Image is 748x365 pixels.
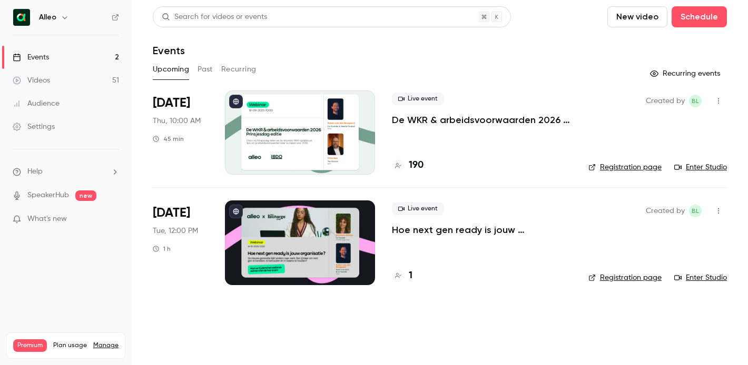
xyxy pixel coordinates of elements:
[13,52,49,63] div: Events
[392,114,572,126] a: De WKR & arbeidsvoorwaarden 2026 - [DATE] editie
[692,205,699,217] span: BL
[588,162,662,173] a: Registration page
[13,166,119,177] li: help-dropdown-opener
[221,61,257,78] button: Recurring
[162,12,267,23] div: Search for videos or events
[27,214,67,225] span: What's new
[409,158,424,173] h4: 190
[106,215,119,224] iframe: Noticeable Trigger
[153,205,190,221] span: [DATE]
[153,226,198,236] span: Tue, 12:00 PM
[53,341,87,350] span: Plan usage
[153,245,171,253] div: 1 h
[392,93,444,105] span: Live event
[689,205,702,217] span: Bernice Lohr
[689,95,702,107] span: Bernice Lohr
[39,12,56,23] h6: Alleo
[646,95,685,107] span: Created by
[13,339,47,352] span: Premium
[153,44,185,57] h1: Events
[13,98,60,109] div: Audience
[607,6,667,27] button: New video
[392,158,424,173] a: 190
[392,224,572,236] a: Hoe next gen ready is jouw organisatie? Alleo x The Recharge Club
[392,202,444,215] span: Live event
[153,95,190,111] span: [DATE]
[409,269,412,283] h4: 1
[672,6,727,27] button: Schedule
[153,61,189,78] button: Upcoming
[153,90,208,175] div: Sep 18 Thu, 10:00 AM (Europe/Amsterdam)
[153,116,201,126] span: Thu, 10:00 AM
[153,135,184,143] div: 45 min
[75,190,96,201] span: new
[27,166,43,177] span: Help
[692,95,699,107] span: BL
[674,162,727,173] a: Enter Studio
[13,75,50,86] div: Videos
[93,341,119,350] a: Manage
[646,205,685,217] span: Created by
[153,200,208,285] div: Oct 14 Tue, 12:00 PM (Europe/Amsterdam)
[13,121,55,132] div: Settings
[198,61,213,78] button: Past
[588,272,662,283] a: Registration page
[674,272,727,283] a: Enter Studio
[13,9,30,26] img: Alleo
[27,190,69,201] a: SpeakerHub
[645,65,727,82] button: Recurring events
[392,269,412,283] a: 1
